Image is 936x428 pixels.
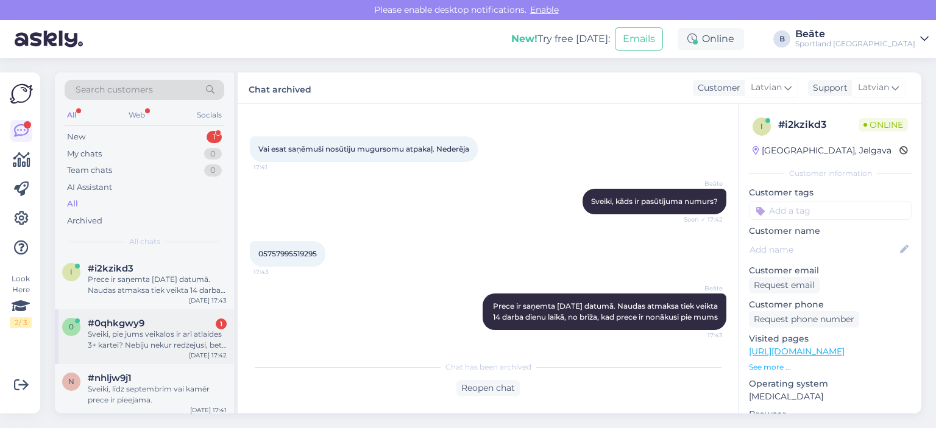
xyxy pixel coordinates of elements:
div: Customer information [749,168,912,179]
span: 17:43 [677,331,723,340]
div: [GEOGRAPHIC_DATA], Jelgava [753,144,892,157]
label: Chat archived [249,80,311,96]
span: Vai esat saņēmuši nosūtiju mugursomu atpakaļ. Nederēja [258,144,469,153]
input: Add name [750,243,898,256]
div: My chats [67,148,102,160]
div: 1 [207,131,222,143]
div: Request phone number [749,311,859,328]
div: Archived [67,215,102,227]
p: Operating system [749,377,912,390]
div: Web [126,107,147,123]
div: 1 [216,318,227,329]
input: Add a tag [749,202,912,220]
div: [DATE] 17:43 [189,296,227,305]
p: Customer name [749,225,912,237]
span: Latvian [858,81,889,94]
div: [DATE] 17:41 [190,405,227,415]
span: All chats [129,236,160,247]
div: Sportland [GEOGRAPHIC_DATA] [795,39,915,49]
div: # i2kzikd3 [778,118,859,132]
span: Sveiki, kāds ir pasūtījuma numurs? [591,197,718,206]
div: Look Here [10,273,32,328]
p: Customer phone [749,298,912,311]
div: All [65,107,79,123]
div: Online [678,28,744,50]
div: [DATE] 17:42 [189,351,227,360]
span: 05757995519295 [258,249,317,258]
div: Sveiki, līdz septembrim vai kamēr prece ir pieejama. [88,384,227,405]
span: Beāte [677,179,723,188]
span: i [70,267,73,276]
div: 0 [204,164,222,177]
p: Browser [749,408,912,421]
b: New! [511,33,537,44]
p: Customer email [749,264,912,277]
span: Prece ir saņemta [DATE] datumā. Naudas atmaksa tiek veikta 14 darba dienu laikā, no brīža, kad pr... [493,301,720,321]
div: B [773,30,790,47]
span: Enable [526,4,562,15]
p: See more ... [749,362,912,373]
span: 17:43 [253,267,299,276]
p: [MEDICAL_DATA] [749,390,912,403]
div: Beāte [795,29,915,39]
div: New [67,131,85,143]
span: Latvian [751,81,782,94]
span: #nhljw9j1 [88,373,132,384]
div: Socials [194,107,224,123]
span: 17:41 [253,163,299,172]
div: AI Assistant [67,181,112,194]
div: All [67,198,78,210]
span: #0qhkgwy9 [88,318,144,329]
div: Support [808,82,848,94]
div: Request email [749,277,820,293]
span: n [68,377,74,386]
div: Try free [DATE]: [511,32,610,46]
p: Customer tags [749,186,912,199]
img: Askly Logo [10,82,33,105]
div: Sveiki, pie jums veikalos ir arī atlaides 3+ kartei? Nebiju nekur redzejusi, bet šodien ieraudzīj... [88,329,227,351]
a: BeāteSportland [GEOGRAPHIC_DATA] [795,29,929,49]
div: Reopen chat [456,380,520,396]
span: #i2kzikd3 [88,263,133,274]
span: Seen ✓ 17:42 [677,215,723,224]
span: i [760,122,763,131]
button: Emails [615,27,663,51]
span: Chat has been archived [445,362,531,373]
div: 0 [204,148,222,160]
div: Team chats [67,164,112,177]
div: Customer [693,82,740,94]
p: Visited pages [749,332,912,345]
div: 2 / 3 [10,317,32,328]
span: Search customers [76,83,153,96]
span: 0 [69,322,74,331]
span: Beāte [677,284,723,293]
span: Online [859,118,908,132]
div: Prece ir saņemta [DATE] datumā. Naudas atmaksa tiek veikta 14 darba dienu laikā, no brīža, kad pr... [88,274,227,296]
a: [URL][DOMAIN_NAME] [749,346,845,357]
